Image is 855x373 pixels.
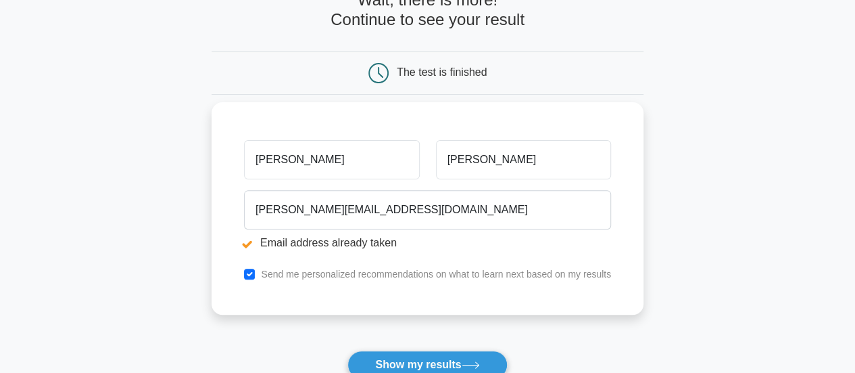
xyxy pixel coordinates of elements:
div: The test is finished [397,66,487,78]
input: Email [244,190,611,229]
input: First name [244,140,419,179]
label: Send me personalized recommendations on what to learn next based on my results [261,269,611,280]
li: Email address already taken [244,235,611,251]
input: Last name [436,140,611,179]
